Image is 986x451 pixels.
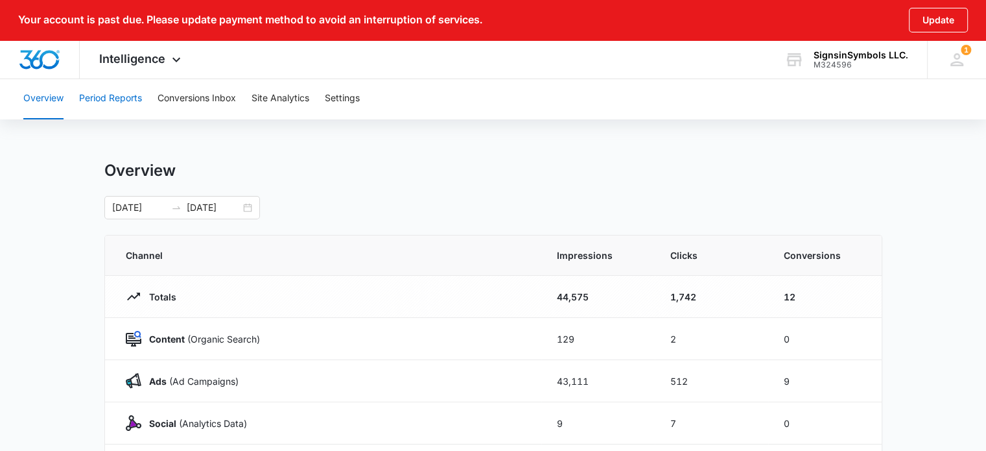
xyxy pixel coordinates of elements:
button: Site Analytics [252,78,309,119]
td: 9 [768,360,882,402]
button: Period Reports [79,78,142,119]
h1: Overview [104,161,176,180]
strong: Content [149,334,185,345]
p: Your account is past due. Please update payment method to avoid an interruption of services. [18,14,482,26]
img: Content [126,331,141,347]
span: 1 [961,45,971,55]
div: account name [814,50,908,60]
button: Conversions Inbox [158,78,236,119]
td: 12 [768,276,882,318]
strong: Social [149,418,176,429]
div: notifications count [927,40,986,79]
div: notifications count [961,45,971,55]
button: Overview [23,78,64,119]
span: Clicks [670,249,753,262]
td: 1,742 [655,276,768,318]
td: 129 [541,318,655,360]
img: Social [126,415,141,431]
td: 0 [768,402,882,445]
td: 512 [655,360,768,402]
p: (Organic Search) [141,332,260,346]
td: 9 [541,402,655,445]
div: account id [814,60,908,69]
p: (Ad Campaigns) [141,374,239,388]
td: 2 [655,318,768,360]
strong: Ads [149,376,167,387]
td: 7 [655,402,768,445]
input: End date [187,201,241,215]
div: Intelligence [80,40,204,79]
span: Impressions [557,249,639,262]
span: Intelligence [99,52,165,66]
td: 0 [768,318,882,360]
p: (Analytics Data) [141,417,247,430]
td: 43,111 [541,360,655,402]
input: Start date [112,201,166,215]
img: Ads [126,373,141,389]
span: to [171,202,182,213]
td: 44,575 [541,276,655,318]
span: Conversions [784,249,861,262]
span: Channel [126,249,526,262]
button: Settings [325,78,360,119]
span: swap-right [171,202,182,213]
button: Update [909,8,968,32]
p: Totals [141,290,176,304]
